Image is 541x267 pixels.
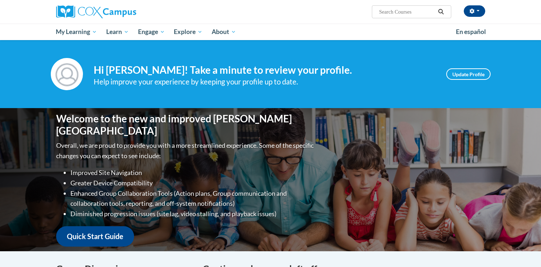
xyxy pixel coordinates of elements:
a: Engage [133,24,169,40]
img: Cox Campus [56,5,136,18]
a: Update Profile [446,68,491,80]
span: Learn [106,28,129,36]
p: Overall, we are proud to provide you with a more streamlined experience. Some of the specific cha... [56,140,315,161]
a: En español [451,24,491,39]
button: Account Settings [464,5,485,17]
span: En español [456,28,486,35]
a: My Learning [51,24,102,40]
h4: Hi [PERSON_NAME]! Take a minute to review your profile. [94,64,436,76]
div: Main menu [45,24,496,40]
li: Diminished progression issues (site lag, video stalling, and playback issues) [70,209,315,219]
a: Cox Campus [56,5,192,18]
button: Search [436,8,446,16]
li: Greater Device Compatibility [70,178,315,188]
a: Learn [102,24,133,40]
li: Enhanced Group Collaboration Tools (Action plans, Group communication and collaboration tools, re... [70,188,315,209]
span: My Learning [56,28,97,36]
h1: Welcome to the new and improved [PERSON_NAME][GEOGRAPHIC_DATA] [56,113,315,137]
span: About [212,28,236,36]
a: About [207,24,241,40]
img: Profile Image [51,58,83,90]
a: Quick Start Guide [56,226,134,247]
span: Explore [174,28,202,36]
input: Search Courses [378,8,436,16]
span: Engage [138,28,165,36]
div: Help improve your experience by keeping your profile up to date. [94,76,436,88]
li: Improved Site Navigation [70,168,315,178]
a: Explore [169,24,207,40]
